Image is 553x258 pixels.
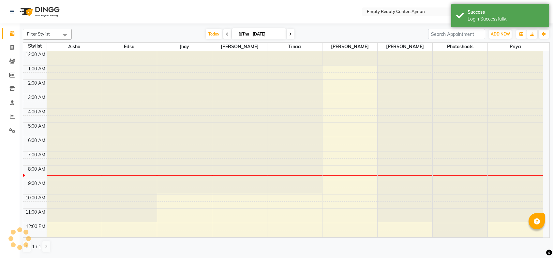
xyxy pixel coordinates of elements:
div: 4:00 AM [27,108,47,115]
div: 2:00 AM [27,80,47,87]
div: 11:00 AM [24,209,47,216]
span: Thu [237,32,251,36]
div: 3:00 AM [27,94,47,101]
span: [PERSON_NAME] [212,43,267,51]
div: 7:00 AM [27,151,47,158]
span: Filter Stylist [27,31,50,36]
div: 8:00 AM [27,166,47,173]
span: [PERSON_NAME] [322,43,377,51]
span: Edsa [102,43,157,51]
div: 1:00 AM [27,65,47,72]
span: Photoshoots [433,43,487,51]
span: Aisha [47,43,102,51]
span: Today [206,29,222,39]
div: Stylist [23,43,47,50]
span: 1 / 1 [32,243,41,250]
img: logo [17,3,61,21]
div: 12:00 AM [24,51,47,58]
div: 1:00 PM [27,237,47,244]
div: Success [468,9,544,16]
div: 5:00 AM [27,123,47,130]
div: 9:00 AM [27,180,47,187]
span: Tinaa [267,43,322,51]
span: ADD NEW [491,32,510,36]
span: Priya [488,43,543,51]
button: ADD NEW [489,30,512,39]
div: 6:00 AM [27,137,47,144]
span: jhoy [157,43,212,51]
input: 2025-09-04 [251,29,283,39]
div: 10:00 AM [24,194,47,201]
div: Login Successfully. [468,16,544,22]
input: Search Appointment [428,29,485,39]
span: [PERSON_NAME] [378,43,432,51]
div: 12:00 PM [24,223,47,230]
